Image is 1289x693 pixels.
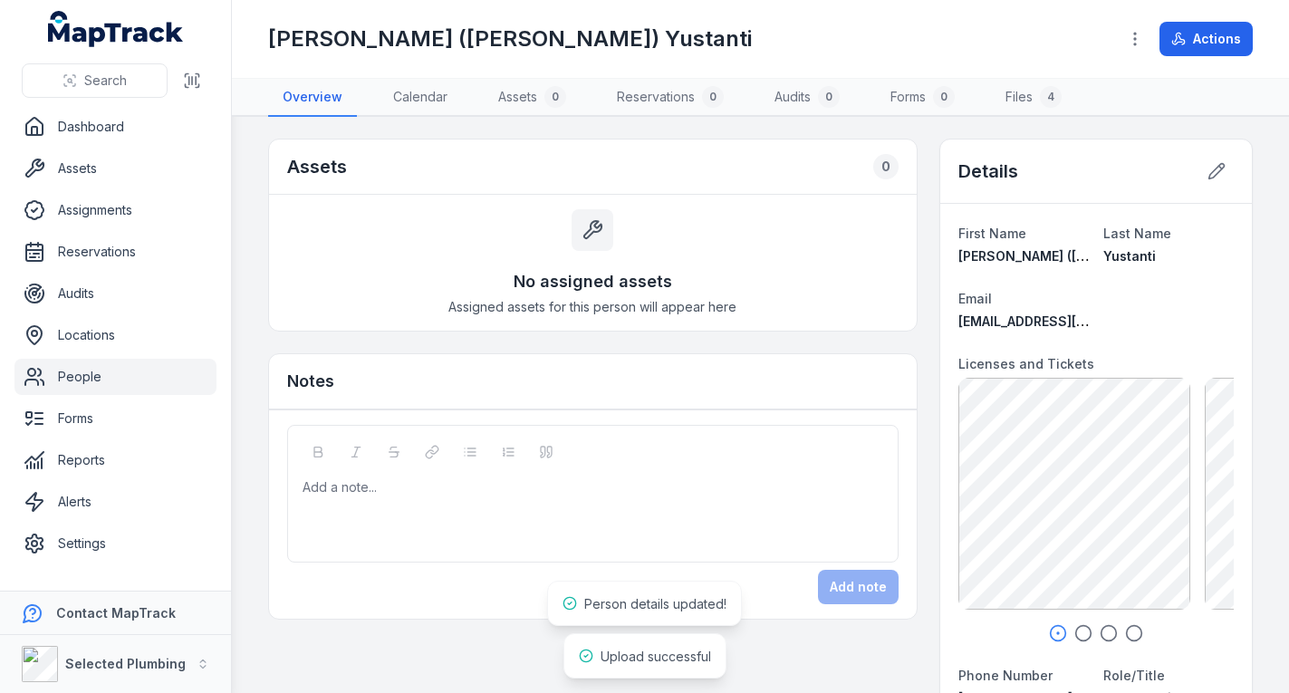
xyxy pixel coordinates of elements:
[22,63,168,98] button: Search
[958,159,1018,184] h2: Details
[702,86,724,108] div: 0
[1103,248,1156,264] span: Yustanti
[268,79,357,117] a: Overview
[379,79,462,117] a: Calendar
[14,275,216,312] a: Audits
[958,291,992,306] span: Email
[14,525,216,562] a: Settings
[958,226,1026,241] span: First Name
[14,484,216,520] a: Alerts
[484,79,581,117] a: Assets0
[602,79,738,117] a: Reservations0
[268,24,752,53] h1: [PERSON_NAME] ([PERSON_NAME]) Yustanti
[14,359,216,395] a: People
[1159,22,1253,56] button: Actions
[84,72,127,90] span: Search
[584,596,726,611] span: Person details updated!
[958,668,1053,683] span: Phone Number
[48,11,184,47] a: MapTrack
[933,86,955,108] div: 0
[601,649,711,664] span: Upload successful
[14,442,216,478] a: Reports
[873,154,899,179] div: 0
[56,605,176,621] strong: Contact MapTrack
[14,400,216,437] a: Forms
[14,109,216,145] a: Dashboard
[514,269,672,294] h3: No assigned assets
[876,79,969,117] a: Forms0
[1103,226,1171,241] span: Last Name
[1040,86,1062,108] div: 4
[958,356,1094,371] span: Licenses and Tickets
[287,154,347,179] h2: Assets
[818,86,840,108] div: 0
[14,317,216,353] a: Locations
[65,656,186,671] strong: Selected Plumbing
[14,192,216,228] a: Assignments
[958,248,1181,264] span: [PERSON_NAME] ([PERSON_NAME])
[14,150,216,187] a: Assets
[958,313,1177,329] span: [EMAIL_ADDRESS][DOMAIN_NAME]
[760,79,854,117] a: Audits0
[14,234,216,270] a: Reservations
[544,86,566,108] div: 0
[1103,668,1165,683] span: Role/Title
[991,79,1076,117] a: Files4
[448,298,736,316] span: Assigned assets for this person will appear here
[287,369,334,394] h3: Notes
